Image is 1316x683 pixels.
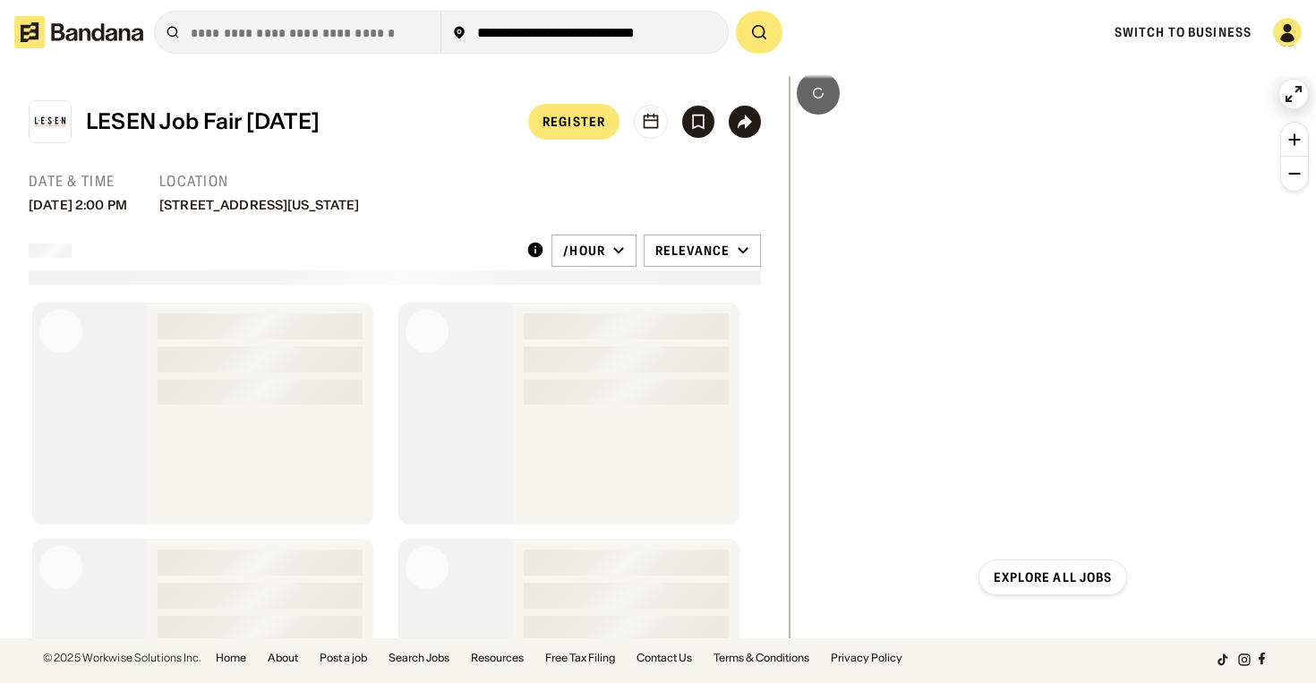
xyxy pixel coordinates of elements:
a: Privacy Policy [831,653,902,663]
a: Terms & Conditions [714,653,809,663]
a: Switch to Business [1115,24,1252,40]
a: Search Jobs [389,653,449,663]
div: LESEN Job Fair [DATE] [86,109,320,135]
div: [DATE] 2:00 PM [29,198,127,213]
a: Free Tax Filing [545,653,615,663]
div: [STREET_ADDRESS][US_STATE] [159,198,360,213]
a: Post a job [320,653,367,663]
div: Location [159,172,378,191]
div: Relevance [655,243,730,259]
a: Lower East Side Employment Network (LESEN) logo [29,100,72,143]
img: Bandana logotype [14,16,143,48]
div: Explore all jobs [994,571,1113,584]
a: Contact Us [637,653,692,663]
a: Resources [471,653,524,663]
div: © 2025 Workwise Solutions Inc. [43,653,201,663]
div: Date & Time [29,172,145,191]
a: About [268,653,298,663]
div: Register [543,115,605,128]
div: grid [29,295,761,638]
div: /hour [563,243,605,259]
a: Home [216,653,246,663]
img: Lower East Side Employment Network (LESEN) logo [30,101,71,142]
